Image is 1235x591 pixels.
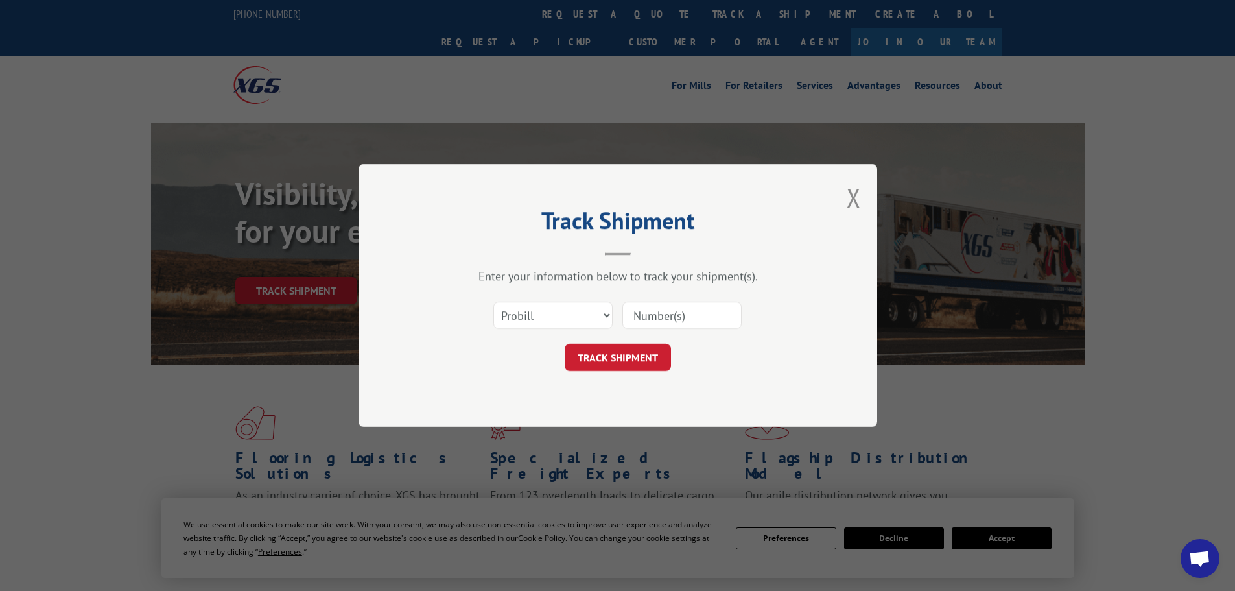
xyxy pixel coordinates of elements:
input: Number(s) [622,302,742,329]
button: TRACK SHIPMENT [565,344,671,371]
div: Enter your information below to track your shipment(s). [423,269,812,283]
div: Open chat [1181,539,1219,578]
button: Close modal [847,180,861,215]
h2: Track Shipment [423,211,812,236]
